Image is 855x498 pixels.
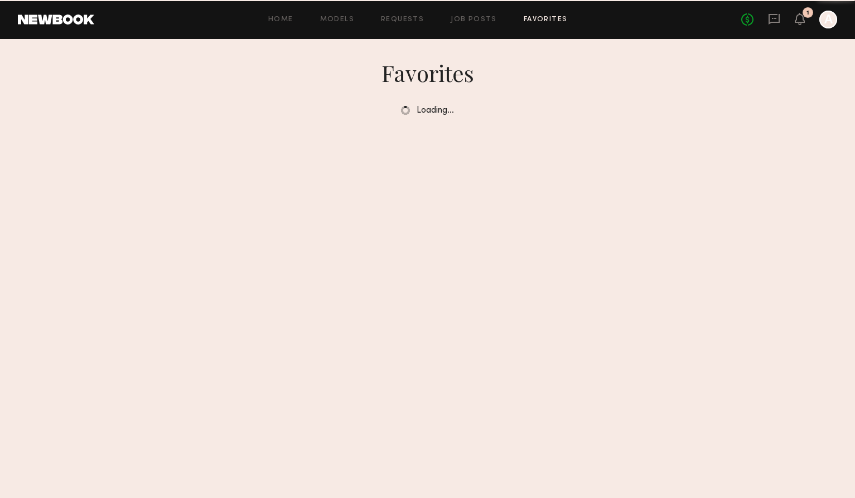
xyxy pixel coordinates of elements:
[451,16,497,23] a: Job Posts
[417,106,454,115] span: Loading…
[320,16,354,23] a: Models
[819,11,837,28] a: A
[806,10,809,16] div: 1
[268,16,293,23] a: Home
[524,16,568,23] a: Favorites
[381,16,424,23] a: Requests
